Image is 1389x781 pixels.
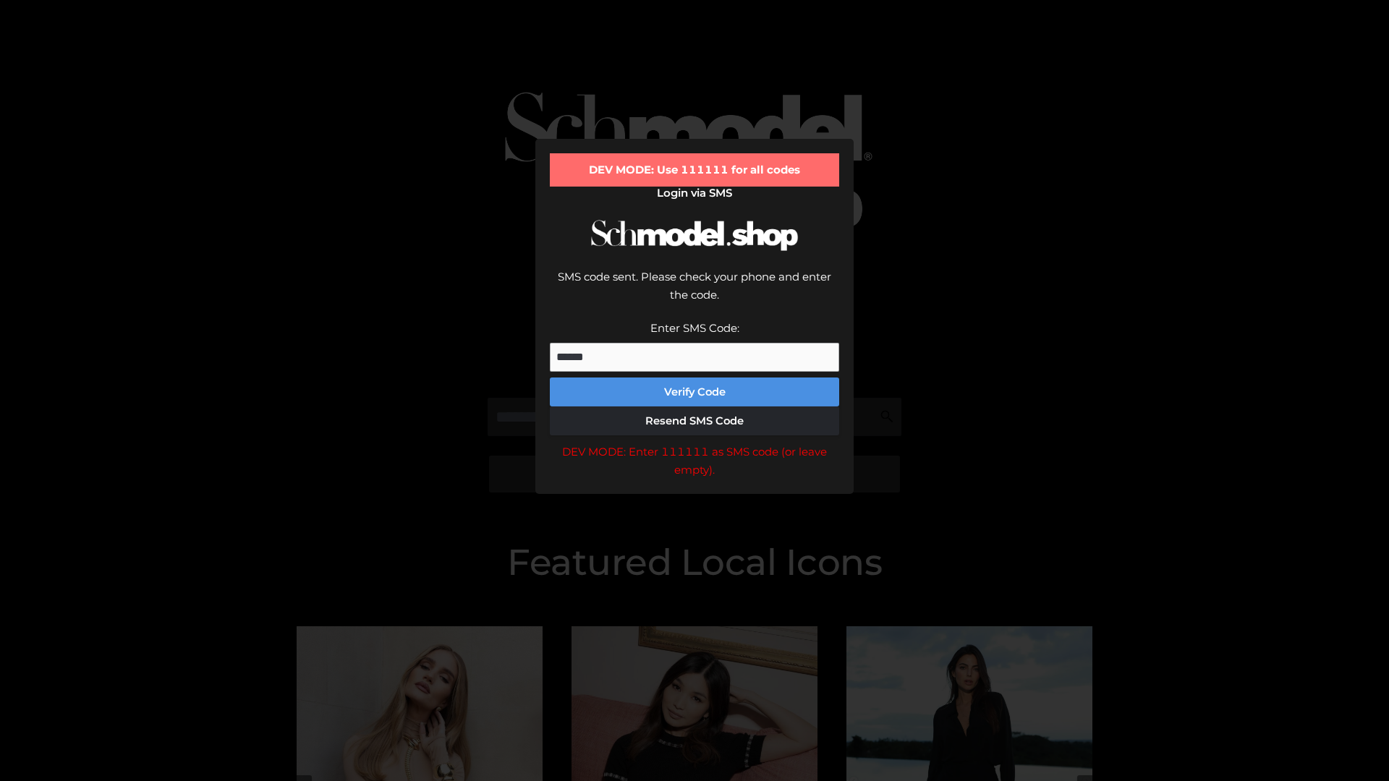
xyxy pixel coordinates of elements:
div: DEV MODE: Use 111111 for all codes [550,153,839,187]
img: Schmodel Logo [586,207,803,264]
h2: Login via SMS [550,187,839,200]
label: Enter SMS Code: [650,321,739,335]
div: SMS code sent. Please check your phone and enter the code. [550,268,839,319]
div: DEV MODE: Enter 111111 as SMS code (or leave empty). [550,443,839,479]
button: Verify Code [550,377,839,406]
button: Resend SMS Code [550,406,839,435]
